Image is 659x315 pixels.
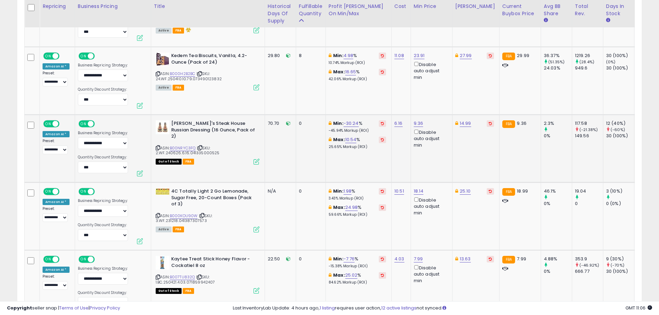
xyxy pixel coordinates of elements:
[93,121,104,127] span: OFF
[268,120,291,127] div: 70.70
[606,188,634,194] div: 3 (10%)
[78,198,128,203] label: Business Repricing Strategy:
[548,59,565,65] small: (51.35%)
[606,17,610,24] small: Days In Stock.
[333,136,345,143] b: Max:
[575,120,603,127] div: 117.58
[93,53,104,59] span: OFF
[156,226,172,232] span: All listings currently available for purchase on Amazon
[329,204,386,217] div: %
[320,305,335,311] a: 1 listing
[414,188,424,195] a: 18.14
[575,256,603,262] div: 353.9
[170,145,196,151] a: B00NRYC3FQ
[579,127,598,132] small: (-21.38%)
[329,196,386,201] p: 3.43% Markup (ROI)
[333,272,345,278] b: Max:
[517,52,529,59] span: 29.99
[544,53,572,59] div: 36.37%
[544,65,572,71] div: 24.03%
[606,268,634,275] div: 30 (100%)
[43,71,70,86] div: Preset:
[333,52,344,59] b: Min:
[183,159,194,165] span: FBA
[345,272,358,279] a: 25.02
[344,256,355,262] a: -7.76
[43,131,70,137] div: Amazon AI *
[345,136,357,143] a: 10.54
[333,188,344,194] b: Min:
[329,145,386,149] p: 25.65% Markup (ROI)
[460,120,471,127] a: 14.99
[414,256,423,262] a: 7.99
[329,272,386,285] div: %
[156,256,170,270] img: 413kAnIeAsL._SL40_.jpg
[78,131,128,136] label: Business Repricing Strategy:
[79,121,88,127] span: ON
[606,120,634,127] div: 12 (40%)
[299,53,320,59] div: 8
[156,274,215,285] span: | SKU: 1.BC.250421.4.03.071859942407
[268,256,291,262] div: 22.50
[544,133,572,139] div: 0%
[44,257,53,262] span: ON
[171,256,255,270] b: Kaytee Treat Stick Honey Flavor - Cockatiel 8 oz
[58,257,70,262] span: OFF
[414,128,447,148] div: Disable auto adjust min
[58,121,70,127] span: OFF
[414,264,447,284] div: Disable auto adjust min
[606,59,616,65] small: (0%)
[329,77,386,82] p: 42.06% Markup (ROI)
[43,267,70,273] div: Amazon AI *
[156,53,170,66] img: 516AYeZZBEL._SL40_.jpg
[517,256,526,262] span: 7.99
[333,120,344,127] b: Min:
[575,65,603,71] div: 949.6
[58,189,70,195] span: OFF
[575,201,603,207] div: 0
[268,188,291,194] div: N/A
[43,139,70,154] div: Preset:
[329,53,386,65] div: %
[544,17,548,24] small: Avg BB Share.
[455,3,496,10] div: [PERSON_NAME]
[579,59,594,65] small: (28.4%)
[460,256,471,262] a: 13.63
[183,288,194,294] span: FBA
[575,268,603,275] div: 666.77
[460,52,472,59] a: 27.99
[79,257,88,262] span: ON
[299,256,320,262] div: 0
[394,3,408,10] div: Cost
[544,256,572,262] div: 4.88%
[154,3,262,10] div: Title
[78,155,128,160] label: Quantity Discount Strategy:
[329,3,388,17] div: Profit [PERSON_NAME] on Min/Max
[170,71,195,77] a: B000H2B2BC
[606,256,634,262] div: 9 (30%)
[78,3,148,10] div: Business Pricing
[517,188,528,194] span: 18.99
[156,213,213,223] span: | SKU: 3.WF.231218.041387307573
[59,305,89,311] a: Terms of Use
[268,53,291,59] div: 29.80
[329,188,386,201] div: %
[156,145,220,156] span: | SKU: 2.WF.240626.6.16.041335000525
[43,199,70,205] div: Amazon AI *
[329,256,386,269] div: %
[414,52,425,59] a: 23.91
[171,188,255,209] b: 4C Totally Light 2 Go Lemonade, Sugar Free, 20-Count Boxes (Pack of 3)
[606,3,631,17] div: Days In Stock
[575,133,603,139] div: 149.56
[156,85,172,91] span: All listings currently available for purchase on Amazon
[625,305,652,311] span: 2025-09-17 11:06 GMT
[329,264,386,269] p: -15.38% Markup (ROI)
[575,3,600,17] div: Total Rev.
[502,256,515,263] small: FBA
[156,159,182,165] span: All listings that are currently out of stock and unavailable for purchase on Amazon
[78,223,128,228] label: Quantity Discount Strategy:
[78,63,128,68] label: Business Repricing Strategy:
[579,262,599,268] small: (-46.92%)
[544,268,572,275] div: 0%
[156,28,172,34] span: All listings currently available for purchase on Amazon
